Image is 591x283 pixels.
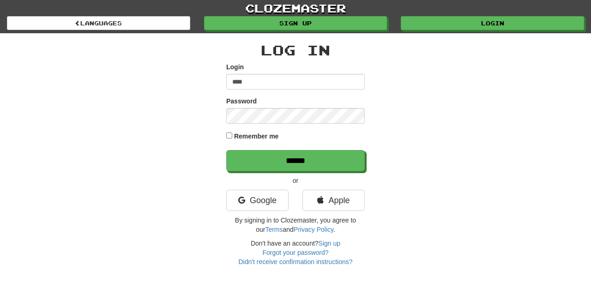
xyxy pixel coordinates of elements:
[226,42,365,58] h2: Log In
[234,132,279,141] label: Remember me
[226,96,257,106] label: Password
[319,240,340,247] a: Sign up
[294,226,333,233] a: Privacy Policy
[226,62,244,72] label: Login
[302,190,365,211] a: Apple
[262,249,328,256] a: Forgot your password?
[204,16,387,30] a: Sign up
[226,239,365,266] div: Don't have an account?
[226,216,365,234] p: By signing in to Clozemaster, you agree to our and .
[7,16,190,30] a: Languages
[265,226,283,233] a: Terms
[401,16,584,30] a: Login
[238,258,352,265] a: Didn't receive confirmation instructions?
[226,190,289,211] a: Google
[226,176,365,185] p: or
